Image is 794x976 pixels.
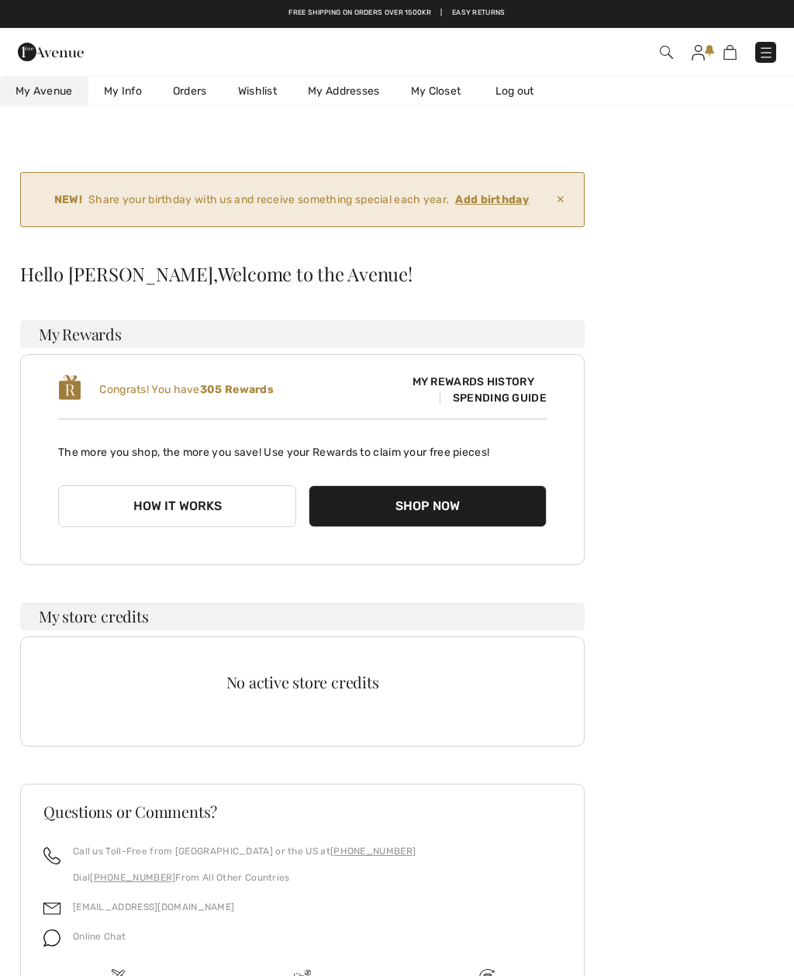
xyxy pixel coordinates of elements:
[400,374,547,390] span: My Rewards History
[20,264,585,283] div: Hello [PERSON_NAME],
[20,320,585,348] h3: My Rewards
[58,374,81,402] img: loyalty_logo_r.svg
[54,191,82,208] strong: NEW!
[58,432,547,460] p: The more you shop, the more you save! Use your Rewards to claim your free pieces!
[20,602,585,630] h3: My store credits
[330,846,416,857] a: [PHONE_NUMBER]
[73,871,416,885] p: Dial From All Other Countries
[73,902,234,912] a: [EMAIL_ADDRESS][DOMAIN_NAME]
[18,36,84,67] img: 1ère Avenue
[440,8,442,19] span: |
[43,804,561,819] h3: Questions or Comments?
[692,45,705,60] img: My Info
[288,8,431,19] a: Free shipping on orders over 1500kr
[292,77,395,105] a: My Addresses
[660,46,673,59] img: Search
[309,485,547,527] button: Shop Now
[58,674,547,690] div: No active store credits
[440,391,547,405] span: Spending Guide
[157,77,223,105] a: Orders
[455,193,529,206] ins: Add birthday
[480,77,565,105] a: Log out
[223,77,292,105] a: Wishlist
[58,485,296,527] button: How it works
[452,8,506,19] a: Easy Returns
[88,77,157,105] a: My Info
[73,931,126,942] span: Online Chat
[758,45,774,60] img: Menu
[550,185,571,214] span: ✕
[18,43,84,58] a: 1ère Avenue
[218,264,413,283] span: Welcome to the Avenue!
[200,383,274,396] b: 305 Rewards
[90,872,175,883] a: [PHONE_NUMBER]
[16,83,73,99] span: My Avenue
[99,383,274,396] span: Congrats! You have
[33,191,550,208] div: Share your birthday with us and receive something special each year.
[43,929,60,947] img: chat
[43,847,60,864] img: call
[395,77,477,105] a: My Closet
[43,900,60,917] img: email
[73,844,416,858] p: Call us Toll-Free from [GEOGRAPHIC_DATA] or the US at
[723,45,737,60] img: Shopping Bag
